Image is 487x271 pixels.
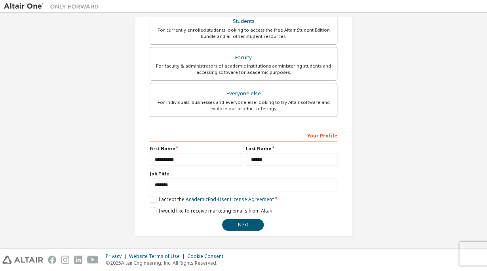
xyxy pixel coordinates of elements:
div: For currently enrolled students looking to access the free Altair Student Edition bundle and all ... [155,27,332,40]
p: © 2025 Altair Engineering, Inc. All Rights Reserved. [106,260,228,266]
div: Faculty [155,52,332,63]
a: Academic End-User License Agreement [186,196,274,203]
label: First Name [150,145,241,152]
img: youtube.svg [87,256,99,264]
div: Cookie Consent [187,253,228,260]
div: Your Profile [150,129,337,141]
label: I would like to receive marketing emails from Altair [150,207,273,214]
label: I accept the [150,196,274,203]
img: instagram.svg [61,256,69,264]
img: Altair One [4,2,103,10]
div: For individuals, businesses and everyone else looking to try Altair software and explore our prod... [155,99,332,112]
img: facebook.svg [48,256,56,264]
div: For faculty & administrators of academic institutions administering students and accessing softwa... [155,63,332,75]
button: Next [222,219,264,231]
div: Privacy [106,253,129,260]
img: linkedin.svg [74,256,82,264]
label: Last Name [246,145,337,152]
div: Website Terms of Use [129,253,187,260]
label: Job Title [150,171,337,177]
img: altair_logo.svg [2,256,43,264]
div: Everyone else [155,88,332,99]
div: Students [155,16,332,27]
